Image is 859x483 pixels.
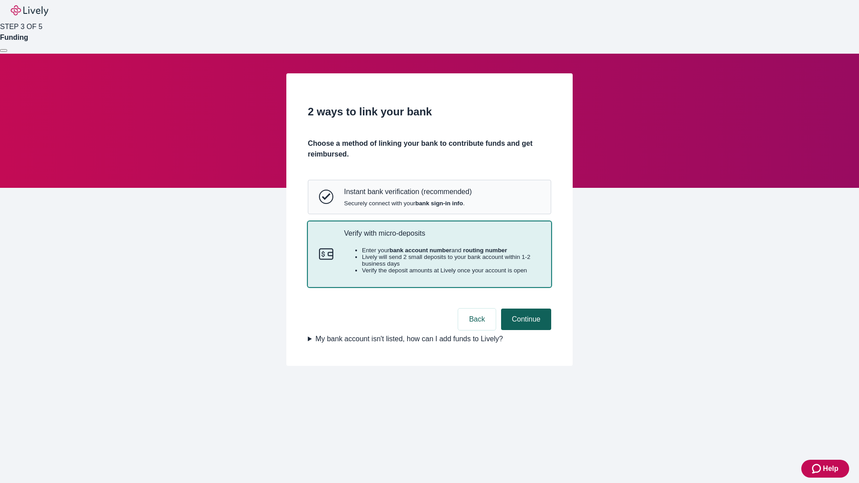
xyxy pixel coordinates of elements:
svg: Instant bank verification [319,190,333,204]
strong: bank sign-in info [415,200,463,207]
button: Zendesk support iconHelp [801,460,849,478]
li: Verify the deposit amounts at Lively once your account is open [362,267,540,274]
button: Back [458,309,496,330]
button: Instant bank verificationInstant bank verification (recommended)Securely connect with yourbank si... [308,180,551,213]
span: Help [823,463,838,474]
strong: routing number [463,247,507,254]
svg: Micro-deposits [319,247,333,261]
p: Verify with micro-deposits [344,229,540,237]
h4: Choose a method of linking your bank to contribute funds and get reimbursed. [308,138,551,160]
p: Instant bank verification (recommended) [344,187,472,196]
summary: My bank account isn't listed, how can I add funds to Lively? [308,334,551,344]
img: Lively [11,5,48,16]
span: Securely connect with your . [344,200,472,207]
li: Lively will send 2 small deposits to your bank account within 1-2 business days [362,254,540,267]
strong: bank account number [390,247,452,254]
svg: Zendesk support icon [812,463,823,474]
li: Enter your and [362,247,540,254]
button: Continue [501,309,551,330]
button: Micro-depositsVerify with micro-depositsEnter yourbank account numberand routing numberLively wil... [308,222,551,287]
h2: 2 ways to link your bank [308,104,551,120]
